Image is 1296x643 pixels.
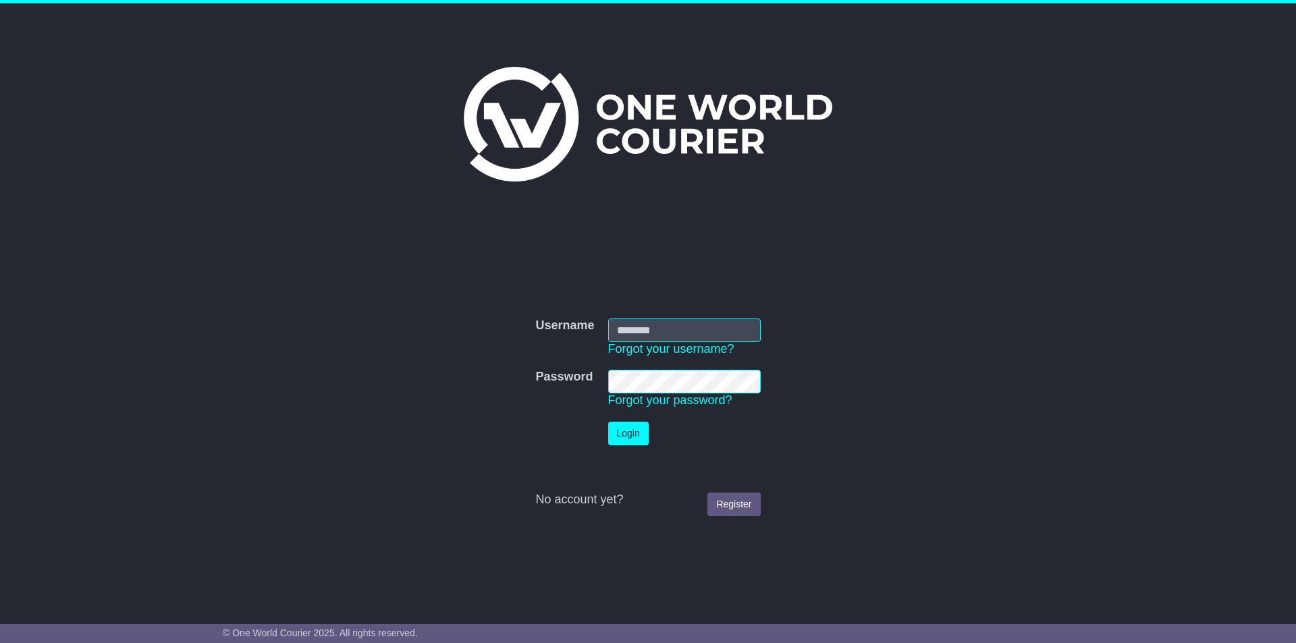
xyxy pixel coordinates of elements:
a: Register [707,493,760,516]
img: One World [464,67,832,181]
div: No account yet? [535,493,760,507]
label: Username [535,318,594,333]
span: © One World Courier 2025. All rights reserved. [223,627,418,638]
button: Login [608,422,649,445]
a: Forgot your username? [608,342,734,356]
label: Password [535,370,593,385]
a: Forgot your password? [608,393,732,407]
